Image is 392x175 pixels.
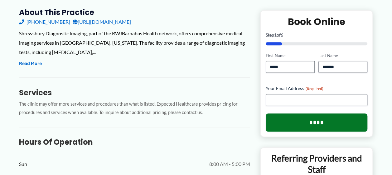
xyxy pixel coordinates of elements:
[209,159,250,169] span: 8:00 AM - 5:00 PM
[266,86,368,92] label: Your Email Address
[19,88,250,97] h3: Services
[19,137,250,147] h3: Hours of Operation
[19,159,27,169] span: Sun
[19,29,250,57] div: Shrewsbury Diagnostic Imaging, part of the RWJBarnabas Health network, offers comprehensive medic...
[281,32,283,37] span: 6
[73,17,131,27] a: [URL][DOMAIN_NAME]
[318,53,367,59] label: Last Name
[274,32,277,37] span: 1
[19,60,42,67] button: Read More
[266,33,368,37] p: Step of
[19,17,70,27] a: [PHONE_NUMBER]
[19,100,250,117] p: The clinic may offer more services and procedures than what is listed. Expected Healthcare provid...
[19,7,250,17] h3: About this practice
[306,87,323,91] span: (Required)
[266,53,315,59] label: First Name
[266,16,368,28] h2: Book Online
